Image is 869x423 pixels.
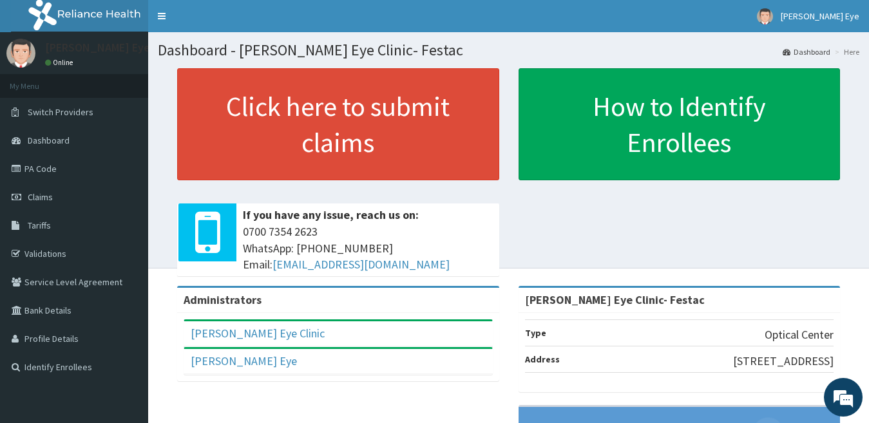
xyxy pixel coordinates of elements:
[272,257,450,272] a: [EMAIL_ADDRESS][DOMAIN_NAME]
[184,292,262,307] b: Administrators
[757,8,773,24] img: User Image
[28,220,51,231] span: Tariffs
[243,223,493,273] span: 0700 7354 2623 WhatsApp: [PHONE_NUMBER] Email:
[832,46,859,57] li: Here
[733,353,834,370] p: [STREET_ADDRESS]
[525,353,560,365] b: Address
[243,207,419,222] b: If you have any issue, reach us on:
[45,58,76,67] a: Online
[191,326,325,341] a: [PERSON_NAME] Eye Clinic
[28,106,93,118] span: Switch Providers
[525,292,705,307] strong: [PERSON_NAME] Eye Clinic- Festac
[525,327,546,339] b: Type
[191,353,297,368] a: [PERSON_NAME] Eye
[28,191,53,203] span: Claims
[45,42,150,53] p: [PERSON_NAME] Eye
[28,135,70,146] span: Dashboard
[781,10,859,22] span: [PERSON_NAME] Eye
[6,39,35,68] img: User Image
[177,68,499,180] a: Click here to submit claims
[783,46,830,57] a: Dashboard
[765,326,834,343] p: Optical Center
[158,42,859,59] h1: Dashboard - [PERSON_NAME] Eye Clinic- Festac
[519,68,841,180] a: How to Identify Enrollees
